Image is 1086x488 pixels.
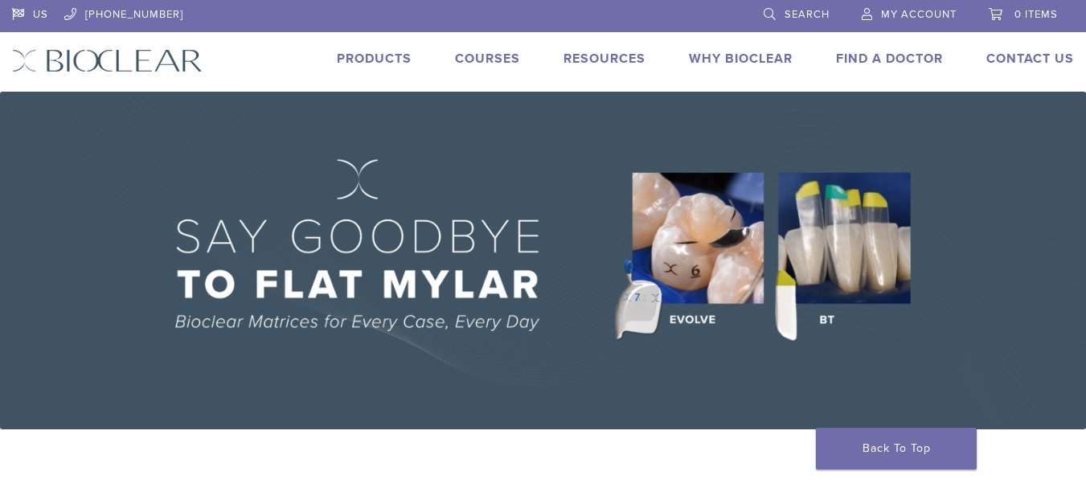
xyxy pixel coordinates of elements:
a: Courses [455,51,520,67]
img: Bioclear [12,49,203,72]
a: Back To Top [816,428,977,470]
span: Search [785,8,830,21]
a: Products [337,51,412,67]
a: Why Bioclear [689,51,793,67]
span: 0 items [1014,8,1058,21]
a: Contact Us [986,51,1074,67]
a: Find A Doctor [836,51,943,67]
span: My Account [881,8,957,21]
a: Resources [563,51,645,67]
